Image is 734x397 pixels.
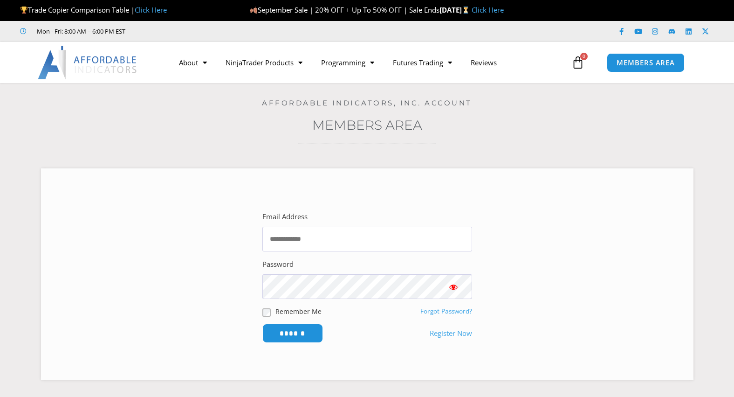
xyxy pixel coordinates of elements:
a: Programming [312,52,384,73]
a: MEMBERS AREA [607,53,685,72]
a: Register Now [430,327,472,340]
span: Trade Copier Comparison Table | [20,5,167,14]
a: 0 [557,49,598,76]
a: Click Here [472,5,504,14]
a: Affordable Indicators, Inc. Account [262,98,472,107]
a: NinjaTrader Products [216,52,312,73]
a: Futures Trading [384,52,461,73]
img: 🏆 [21,7,27,14]
span: MEMBERS AREA [617,59,675,66]
span: September Sale | 20% OFF + Up To 50% OFF | Sale Ends [250,5,439,14]
span: 0 [580,53,588,60]
span: Mon - Fri: 8:00 AM – 6:00 PM EST [34,26,125,37]
a: Forgot Password? [420,307,472,315]
img: 🍂 [250,7,257,14]
a: Members Area [312,117,422,133]
a: Reviews [461,52,506,73]
img: ⏳ [462,7,469,14]
a: About [170,52,216,73]
img: LogoAI | Affordable Indicators – NinjaTrader [38,46,138,79]
label: Password [262,258,294,271]
button: Show password [435,274,472,299]
nav: Menu [170,52,569,73]
iframe: Customer reviews powered by Trustpilot [138,27,278,36]
strong: [DATE] [439,5,472,14]
label: Remember Me [275,306,322,316]
label: Email Address [262,210,308,223]
a: Click Here [135,5,167,14]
